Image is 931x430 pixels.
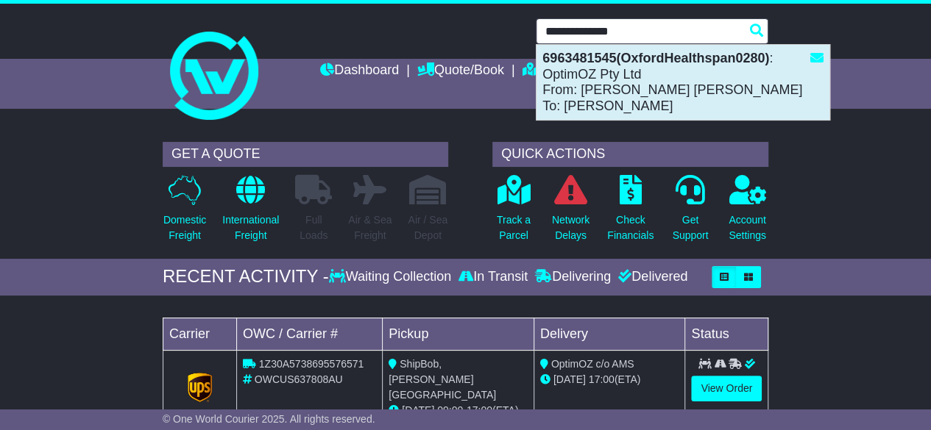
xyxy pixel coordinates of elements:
a: NetworkDelays [551,174,590,251]
div: (ETA) [540,372,679,387]
span: OWCUS637808AU [255,373,343,385]
div: GET A QUOTE [163,142,448,167]
div: - (ETA) [389,403,528,418]
p: Check Financials [607,212,654,243]
div: In Transit [455,269,531,285]
div: RECENT ACTIVITY - [163,266,329,287]
span: 09:00 [437,404,463,416]
a: GetSupport [671,174,709,251]
span: 1Z30A5738695576571 [259,358,364,370]
a: InternationalFreight [222,174,280,251]
td: Delivery [534,318,685,350]
p: Track a Parcel [497,212,531,243]
p: Network Delays [552,212,590,243]
span: [DATE] [553,373,586,385]
a: Quote/Book [417,59,504,84]
td: Pickup [383,318,534,350]
div: Delivering [531,269,615,285]
p: Get Support [672,212,708,243]
span: OptimOZ c/o AMS [551,358,634,370]
div: Waiting Collection [329,269,455,285]
img: GetCarrierServiceLogo [188,373,213,402]
td: OWC / Carrier # [236,318,382,350]
a: Dashboard [320,59,399,84]
a: AccountSettings [728,174,767,251]
strong: 6963481545(OxfordHealthspan0280) [542,51,769,65]
div: Delivered [615,269,687,285]
a: CheckFinancials [606,174,654,251]
div: : OptimOZ Pty Ltd From: [PERSON_NAME] [PERSON_NAME] To: [PERSON_NAME] [537,45,829,120]
span: 17:00 [589,373,615,385]
p: Domestic Freight [163,212,206,243]
a: View Order [691,376,762,401]
p: Air & Sea Freight [348,212,392,243]
div: QUICK ACTIONS [492,142,768,167]
a: Track aParcel [496,174,531,251]
a: Tracking [523,59,587,84]
span: © One World Courier 2025. All rights reserved. [163,413,375,425]
span: [DATE] [402,404,434,416]
p: Account Settings [729,212,766,243]
span: 17:00 [467,404,492,416]
a: DomesticFreight [163,174,207,251]
p: Full Loads [295,212,332,243]
p: Air / Sea Depot [408,212,447,243]
span: ShipBob, [PERSON_NAME][GEOGRAPHIC_DATA] [389,358,496,401]
td: Carrier [163,318,236,350]
td: Status [685,318,768,350]
p: International Freight [222,212,279,243]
